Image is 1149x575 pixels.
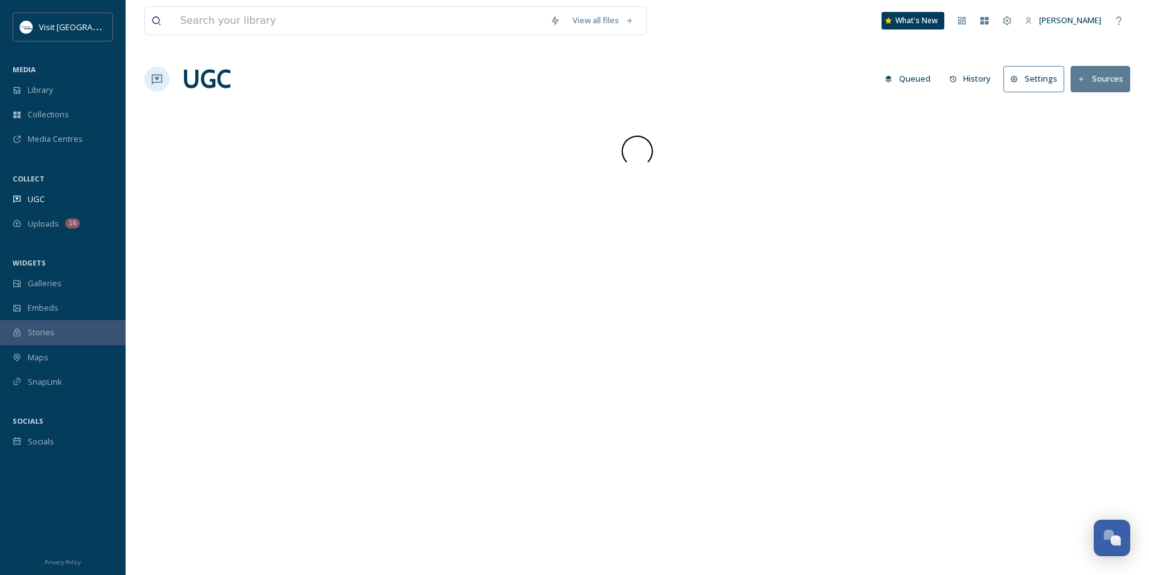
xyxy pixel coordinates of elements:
span: COLLECT [13,174,45,183]
span: Uploads [28,218,59,230]
img: 1680077135441.jpeg [20,21,33,33]
a: What's New [882,12,944,30]
button: Queued [878,67,937,91]
span: Collections [28,109,69,121]
button: Settings [1003,66,1064,92]
a: UGC [182,60,231,98]
span: Media Centres [28,133,83,145]
button: Sources [1071,66,1130,92]
span: Visit [GEOGRAPHIC_DATA] [39,21,136,33]
span: Embeds [28,302,58,314]
span: Maps [28,352,48,363]
div: 16 [65,218,80,228]
span: UGC [28,193,45,205]
span: Stories [28,326,55,338]
span: SnapLink [28,376,62,388]
span: Library [28,84,53,96]
span: SOCIALS [13,416,43,426]
a: [PERSON_NAME] [1018,8,1108,33]
a: Queued [878,67,943,91]
span: WIDGETS [13,258,46,267]
a: History [943,67,1004,91]
input: Search your library [174,7,544,35]
button: History [943,67,998,91]
button: Open Chat [1094,520,1130,556]
span: Galleries [28,277,62,289]
span: [PERSON_NAME] [1039,14,1101,26]
span: Socials [28,436,54,448]
a: Privacy Policy [45,554,81,569]
a: Settings [1003,66,1071,92]
span: MEDIA [13,65,36,74]
span: Privacy Policy [45,558,81,566]
a: View all files [566,8,640,33]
